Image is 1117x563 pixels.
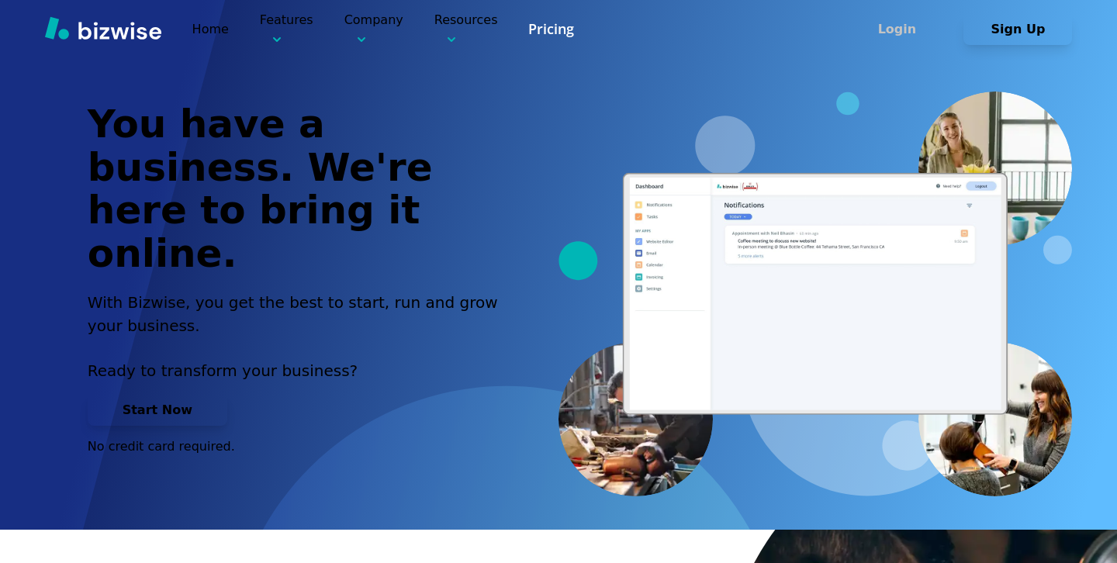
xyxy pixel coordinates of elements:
h1: You have a business. We're here to bring it online. [88,103,516,275]
button: Start Now [88,395,227,426]
a: Sign Up [963,22,1072,36]
button: Login [842,14,951,45]
p: Features [260,11,313,47]
p: No credit card required. [88,438,516,455]
a: Start Now [88,402,227,417]
a: Login [842,22,963,36]
p: Ready to transform your business? [88,359,516,382]
h2: With Bizwise, you get the best to start, run and grow your business. [88,291,516,337]
p: Resources [434,11,498,47]
img: Bizwise Logo [45,16,161,40]
p: Company [344,11,403,47]
button: Sign Up [963,14,1072,45]
a: Pricing [528,19,574,39]
a: Home [192,22,229,36]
